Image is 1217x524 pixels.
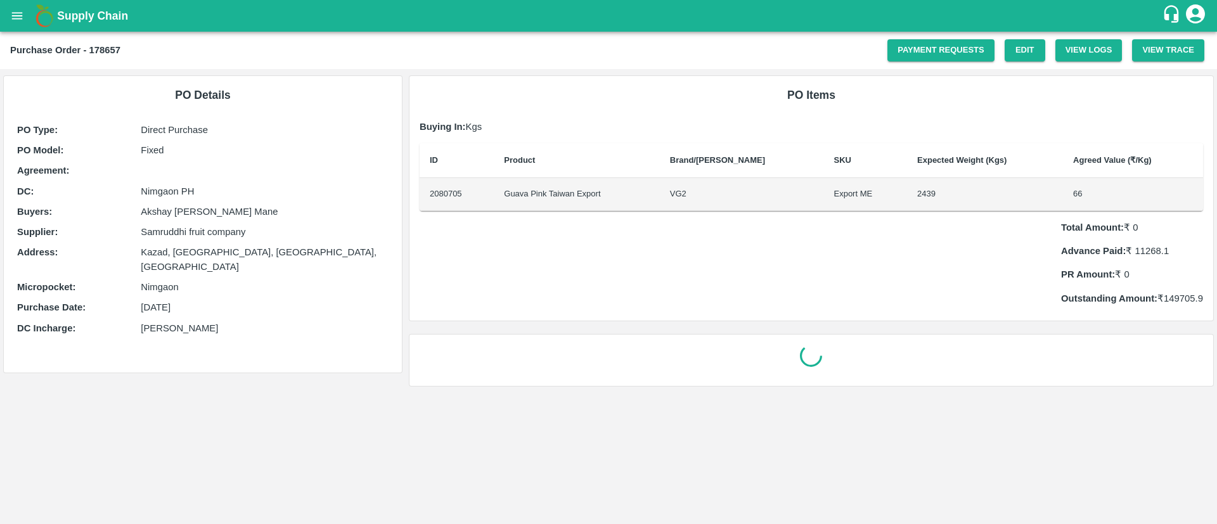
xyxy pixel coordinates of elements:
a: Edit [1005,39,1045,61]
p: [DATE] [141,300,389,314]
td: 66 [1063,178,1203,211]
td: Guava Pink Taiwan Export [494,178,660,211]
b: ID [430,155,438,165]
div: customer-support [1162,4,1184,27]
td: 2080705 [420,178,494,211]
b: Buyers : [17,207,52,217]
b: Address : [17,247,58,257]
p: Nimgaon [141,280,389,294]
td: 2439 [907,178,1063,211]
button: open drawer [3,1,32,30]
p: Akshay [PERSON_NAME] Mane [141,205,389,219]
b: Total Amount: [1061,222,1124,233]
p: ₹ 11268.1 [1061,244,1203,258]
b: DC : [17,186,34,196]
img: logo [32,3,57,29]
p: Kazad, [GEOGRAPHIC_DATA], [GEOGRAPHIC_DATA], [GEOGRAPHIC_DATA] [141,245,389,274]
p: ₹ 0 [1061,267,1203,281]
b: Advance Paid: [1061,246,1126,256]
b: Buying In: [420,122,466,132]
b: PR Amount: [1061,269,1115,279]
button: View Trace [1132,39,1204,61]
b: Agreement: [17,165,69,176]
b: PO Model : [17,145,63,155]
h6: PO Details [14,86,392,104]
p: ₹ 149705.9 [1061,291,1203,305]
b: PO Type : [17,125,58,135]
b: Supply Chain [57,10,128,22]
b: Outstanding Amount: [1061,293,1157,304]
p: [PERSON_NAME] [141,321,389,335]
button: View Logs [1055,39,1123,61]
p: Kgs [420,120,1203,134]
b: Micropocket : [17,282,75,292]
b: DC Incharge : [17,323,75,333]
b: Expected Weight (Kgs) [917,155,1007,165]
b: Supplier : [17,227,58,237]
p: Direct Purchase [141,123,389,137]
b: Brand/[PERSON_NAME] [670,155,765,165]
b: Purchase Order - 178657 [10,45,120,55]
p: Nimgaon PH [141,184,389,198]
b: Product [504,155,535,165]
b: SKU [834,155,851,165]
b: Purchase Date : [17,302,86,312]
td: VG2 [660,178,824,211]
td: Export ME [823,178,907,211]
h6: PO Items [420,86,1203,104]
p: Samruddhi fruit company [141,225,389,239]
div: account of current user [1184,3,1207,29]
p: Fixed [141,143,389,157]
p: ₹ 0 [1061,220,1203,234]
a: Payment Requests [887,39,995,61]
a: Supply Chain [57,7,1162,25]
b: Agreed Value (₹/Kg) [1073,155,1152,165]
